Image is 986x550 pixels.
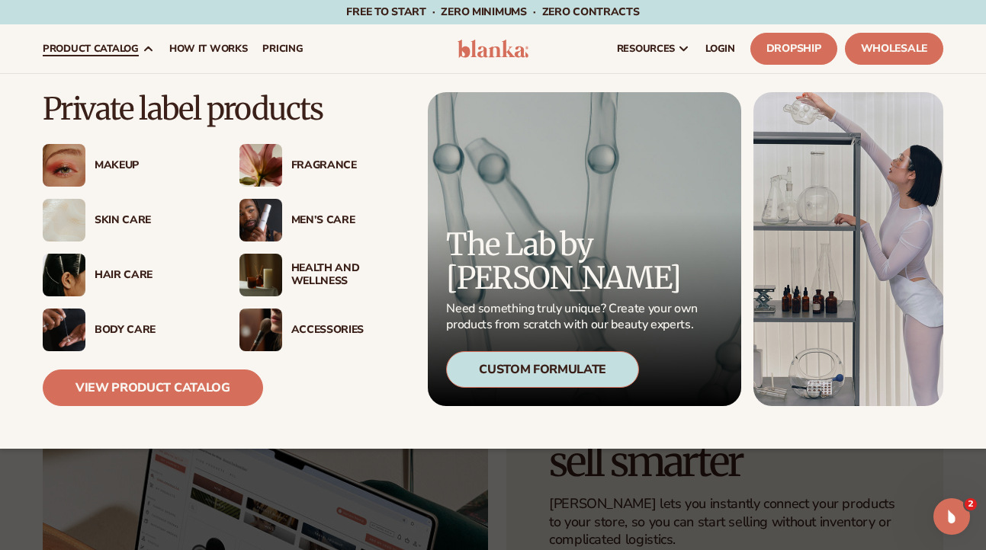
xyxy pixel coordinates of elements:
[698,24,743,73] a: LOGIN
[43,144,85,187] img: Female with glitter eye makeup.
[428,92,741,406] a: Microscopic product formula. The Lab by [PERSON_NAME] Need something truly unique? Create your ow...
[346,5,639,19] span: Free to start · ZERO minimums · ZERO contracts
[750,33,837,65] a: Dropship
[933,498,970,535] iframe: Intercom live chat
[446,228,702,295] p: The Lab by [PERSON_NAME]
[95,159,209,172] div: Makeup
[609,24,698,73] a: resources
[43,144,209,187] a: Female with glitter eye makeup. Makeup
[35,24,162,73] a: product catalog
[291,159,406,172] div: Fragrance
[43,369,263,406] a: View Product Catalog
[43,309,85,351] img: Male hand applying moisturizer.
[95,214,209,227] div: Skin Care
[43,199,85,241] img: Cream moisturizer swatch.
[95,324,209,337] div: Body Care
[95,269,209,282] div: Hair Care
[705,43,735,55] span: LOGIN
[239,144,406,187] a: Pink blooming flower. Fragrance
[169,43,248,55] span: How It Works
[845,33,943,65] a: Wholesale
[43,92,405,126] p: Private label products
[291,324,406,337] div: Accessories
[446,301,702,333] p: Need something truly unique? Create your own products from scratch with our beauty experts.
[162,24,255,73] a: How It Works
[43,309,209,351] a: Male hand applying moisturizer. Body Care
[43,254,209,296] a: Female hair pulled back with clips. Hair Care
[458,40,529,58] img: logo
[446,351,639,388] div: Custom Formulate
[239,144,282,187] img: Pink blooming flower.
[617,43,675,55] span: resources
[239,199,282,241] img: Male holding moisturizer bottle.
[43,43,139,55] span: product catalog
[239,254,282,296] img: Candles and incense on table.
[262,43,303,55] span: pricing
[291,214,406,227] div: Men’s Care
[239,199,406,241] a: Male holding moisturizer bottle. Men’s Care
[239,309,282,351] img: Female with makeup brush.
[43,254,85,296] img: Female hair pulled back with clips.
[291,262,406,288] div: Health And Wellness
[239,254,406,296] a: Candles and incense on table. Health And Wellness
[965,498,977,510] span: 2
[753,92,943,406] img: Female in lab with equipment.
[255,24,310,73] a: pricing
[239,309,406,351] a: Female with makeup brush. Accessories
[43,199,209,241] a: Cream moisturizer swatch. Skin Care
